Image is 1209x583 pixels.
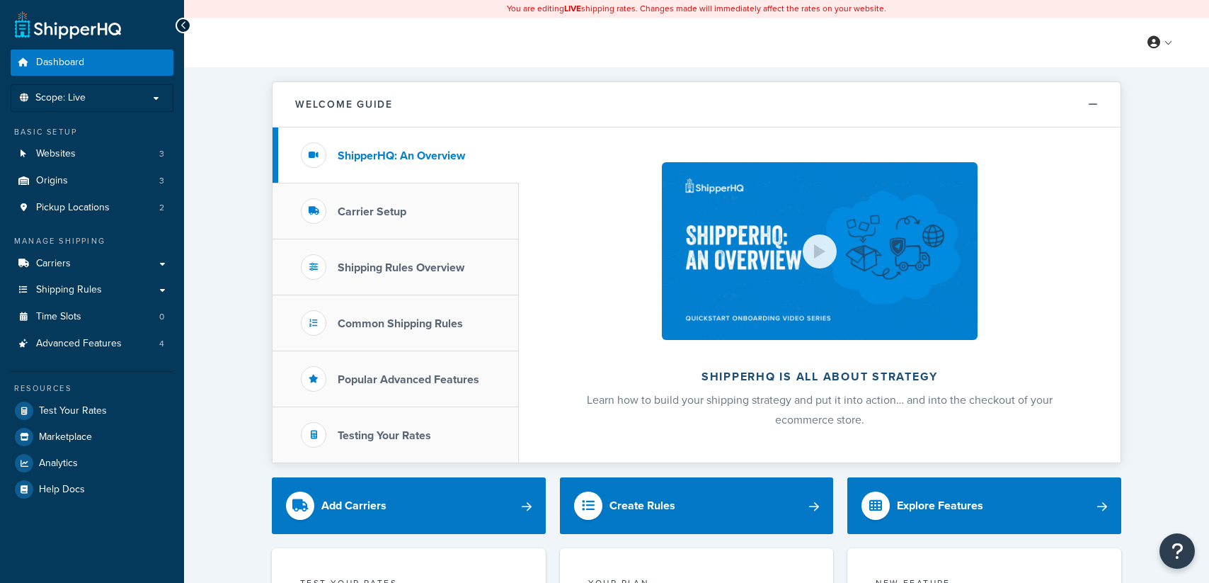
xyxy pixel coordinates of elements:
li: Websites [11,141,173,167]
span: Carriers [36,258,71,270]
div: Explore Features [897,496,983,516]
span: Analytics [39,458,78,470]
div: Basic Setup [11,126,173,138]
a: Marketplace [11,424,173,450]
span: 4 [159,338,164,350]
span: 2 [159,202,164,214]
button: Open Resource Center [1159,533,1195,569]
div: Manage Shipping [11,235,173,247]
span: Pickup Locations [36,202,110,214]
span: 3 [159,175,164,187]
h3: Carrier Setup [338,205,406,218]
span: Shipping Rules [36,284,102,296]
span: Dashboard [36,57,84,69]
span: Marketplace [39,431,92,443]
li: Origins [11,168,173,194]
h3: Common Shipping Rules [338,317,463,330]
h3: ShipperHQ: An Overview [338,149,465,162]
h2: Welcome Guide [295,99,393,110]
a: Add Carriers [272,477,546,534]
span: 0 [159,311,164,323]
a: Shipping Rules [11,277,173,303]
span: 3 [159,148,164,160]
button: Welcome Guide [273,82,1121,128]
span: Learn how to build your shipping strategy and put it into action… and into the checkout of your e... [587,392,1053,428]
a: Websites3 [11,141,173,167]
li: Advanced Features [11,331,173,357]
h3: Popular Advanced Features [338,373,479,386]
span: Origins [36,175,68,187]
a: Create Rules [560,477,834,534]
span: Test Your Rates [39,405,107,417]
span: Websites [36,148,76,160]
h2: ShipperHQ is all about strategy [556,370,1083,383]
span: Advanced Features [36,338,122,350]
span: Help Docs [39,484,85,496]
span: Scope: Live [35,92,86,104]
a: Analytics [11,451,173,476]
a: Pickup Locations2 [11,195,173,221]
h3: Testing Your Rates [338,429,431,442]
li: Pickup Locations [11,195,173,221]
div: Add Carriers [321,496,386,516]
b: LIVE [564,2,581,15]
span: Time Slots [36,311,81,323]
div: Resources [11,383,173,395]
a: Test Your Rates [11,398,173,424]
a: Carriers [11,251,173,277]
a: Advanced Features4 [11,331,173,357]
div: Create Rules [609,496,675,516]
a: Help Docs [11,477,173,502]
a: Explore Features [847,477,1121,534]
a: Dashboard [11,50,173,76]
h3: Shipping Rules Overview [338,261,464,274]
a: Origins3 [11,168,173,194]
img: ShipperHQ is all about strategy [662,162,978,340]
a: Time Slots0 [11,304,173,330]
li: Time Slots [11,304,173,330]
